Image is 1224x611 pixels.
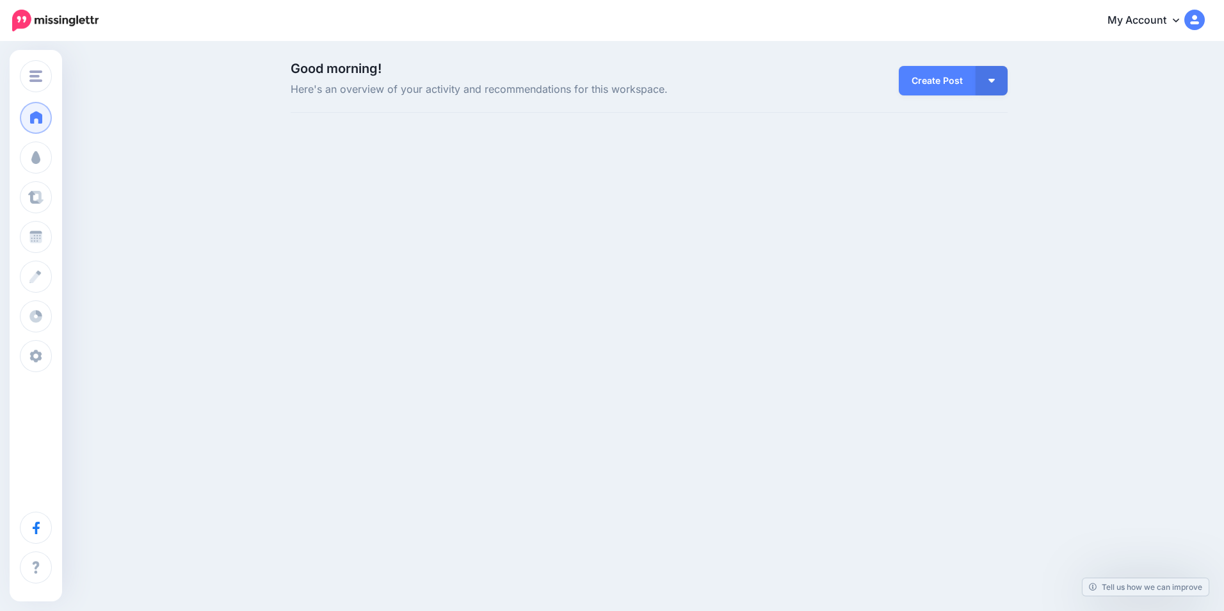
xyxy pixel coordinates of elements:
span: Here's an overview of your activity and recommendations for this workspace. [291,81,762,98]
img: arrow-down-white.png [988,79,995,83]
img: Missinglettr [12,10,99,31]
span: Good morning! [291,61,382,76]
a: My Account [1095,5,1205,37]
a: Tell us how we can improve [1083,578,1209,596]
img: menu.png [29,70,42,82]
a: Create Post [899,66,976,95]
